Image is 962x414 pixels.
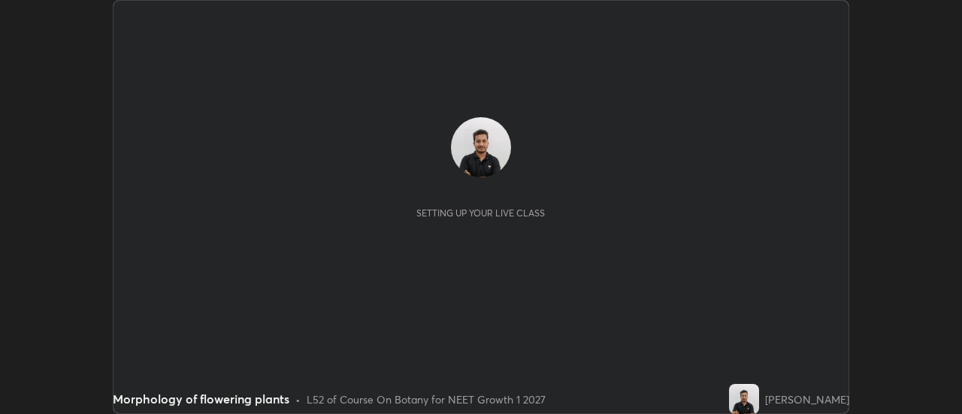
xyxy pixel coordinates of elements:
div: L52 of Course On Botany for NEET Growth 1 2027 [307,391,546,407]
div: • [295,391,301,407]
div: Setting up your live class [416,207,545,219]
img: c49c0c93d85048bcae459b4d218764b0.jpg [729,384,759,414]
img: c49c0c93d85048bcae459b4d218764b0.jpg [451,117,511,177]
div: Morphology of flowering plants [113,390,289,408]
div: [PERSON_NAME] [765,391,849,407]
